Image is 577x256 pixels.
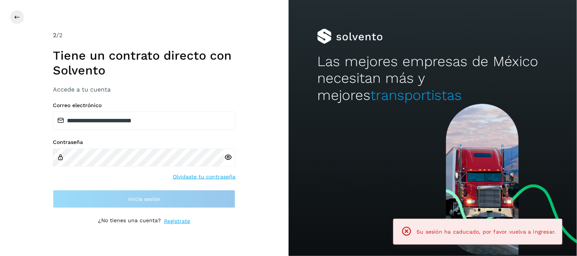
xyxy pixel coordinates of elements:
span: transportistas [370,87,462,103]
button: Inicia sesión [53,190,235,208]
p: ¿No tienes una cuenta? [98,217,161,225]
a: Olvidaste tu contraseña [173,173,235,181]
label: Correo electrónico [53,102,235,109]
span: Su sesión ha caducado, por favor vuelva a ingresar. [417,229,556,235]
span: Inicia sesión [128,196,161,202]
h3: Accede a tu cuenta [53,86,235,93]
h2: Las mejores empresas de México necesitan más y mejores [317,53,548,104]
div: /2 [53,31,235,40]
span: 2 [53,32,56,39]
label: Contraseña [53,139,235,145]
a: Regístrate [164,217,190,225]
h1: Tiene un contrato directo con Solvento [53,48,235,77]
